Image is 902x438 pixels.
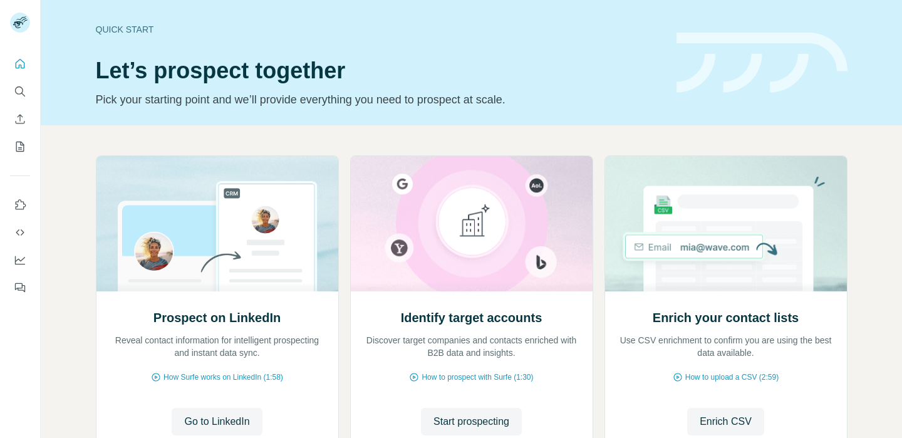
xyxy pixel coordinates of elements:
[172,408,262,435] button: Go to LinkedIn
[10,249,30,271] button: Dashboard
[687,408,764,435] button: Enrich CSV
[604,156,848,291] img: Enrich your contact lists
[350,156,593,291] img: Identify target accounts
[10,194,30,216] button: Use Surfe on LinkedIn
[700,414,752,429] span: Enrich CSV
[618,334,834,359] p: Use CSV enrichment to confirm you are using the best data available.
[96,156,339,291] img: Prospect on LinkedIn
[163,372,283,383] span: How Surfe works on LinkedIn (1:58)
[433,414,509,429] span: Start prospecting
[421,408,522,435] button: Start prospecting
[184,414,249,429] span: Go to LinkedIn
[96,58,661,83] h1: Let’s prospect together
[96,23,661,36] div: Quick start
[153,309,281,326] h2: Prospect on LinkedIn
[422,372,533,383] span: How to prospect with Surfe (1:30)
[109,334,326,359] p: Reveal contact information for intelligent prospecting and instant data sync.
[96,91,661,108] p: Pick your starting point and we’ll provide everything you need to prospect at scale.
[10,80,30,103] button: Search
[653,309,799,326] h2: Enrich your contact lists
[685,372,779,383] span: How to upload a CSV (2:59)
[401,309,542,326] h2: Identify target accounts
[10,276,30,299] button: Feedback
[10,108,30,130] button: Enrich CSV
[10,53,30,75] button: Quick start
[10,135,30,158] button: My lists
[676,33,848,93] img: banner
[10,221,30,244] button: Use Surfe API
[363,334,580,359] p: Discover target companies and contacts enriched with B2B data and insights.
